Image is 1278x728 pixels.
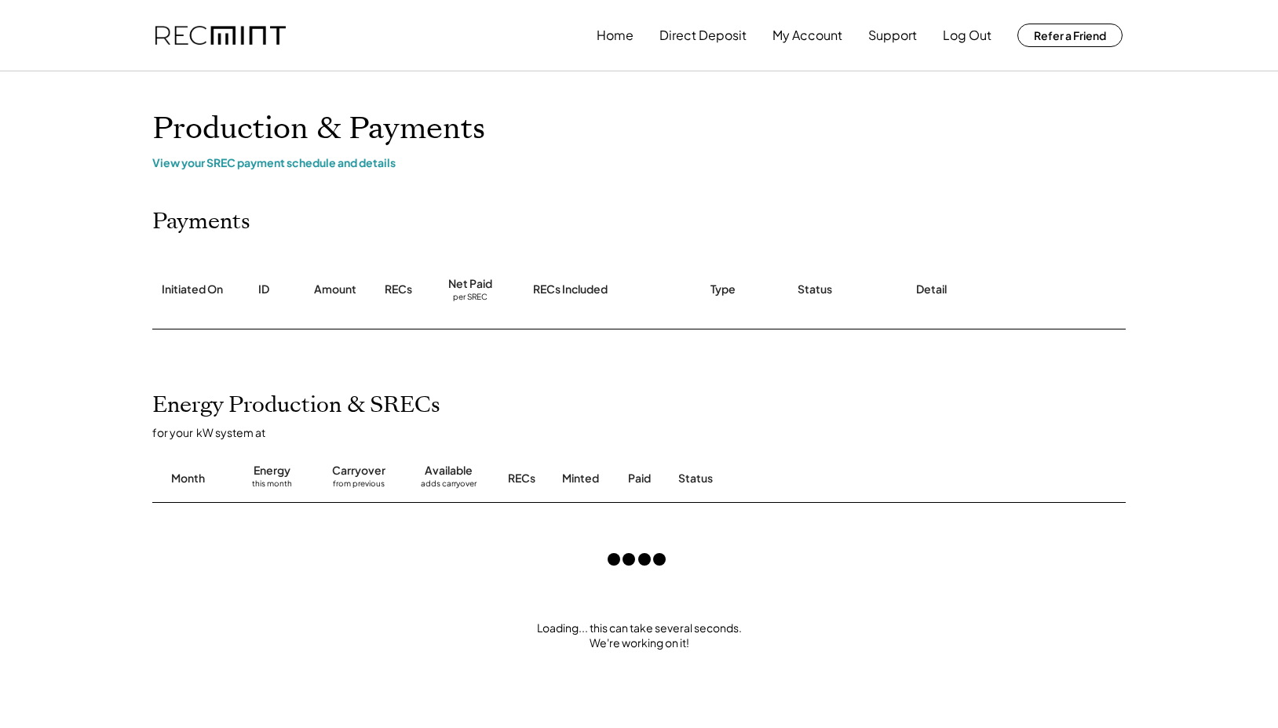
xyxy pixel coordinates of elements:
[421,479,477,494] div: adds carryover
[868,20,917,51] button: Support
[332,463,385,479] div: Carryover
[678,471,945,486] div: Status
[152,425,1141,439] div: for your kW system at
[562,471,599,486] div: Minted
[333,479,385,494] div: from previous
[448,276,492,292] div: Net Paid
[314,282,356,297] div: Amount
[137,621,1141,651] div: Loading... this can take several seconds. We're working on it!
[772,20,842,51] button: My Account
[258,282,269,297] div: ID
[385,282,412,297] div: RECs
[710,282,736,297] div: Type
[533,282,608,297] div: RECs Included
[628,471,651,486] div: Paid
[162,282,223,297] div: Initiated On
[453,292,487,304] div: per SREC
[943,20,991,51] button: Log Out
[508,471,535,486] div: RECs
[659,20,747,51] button: Direct Deposit
[152,155,1126,169] div: View your SREC payment schedule and details
[425,463,473,479] div: Available
[798,282,832,297] div: Status
[152,392,440,419] h2: Energy Production & SRECs
[152,209,250,235] h2: Payments
[252,479,292,494] div: this month
[1017,24,1123,47] button: Refer a Friend
[254,463,290,479] div: Energy
[171,471,205,486] div: Month
[916,282,947,297] div: Detail
[597,20,634,51] button: Home
[152,111,1126,147] h1: Production & Payments
[155,26,286,45] img: recmint-logotype%403x.png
